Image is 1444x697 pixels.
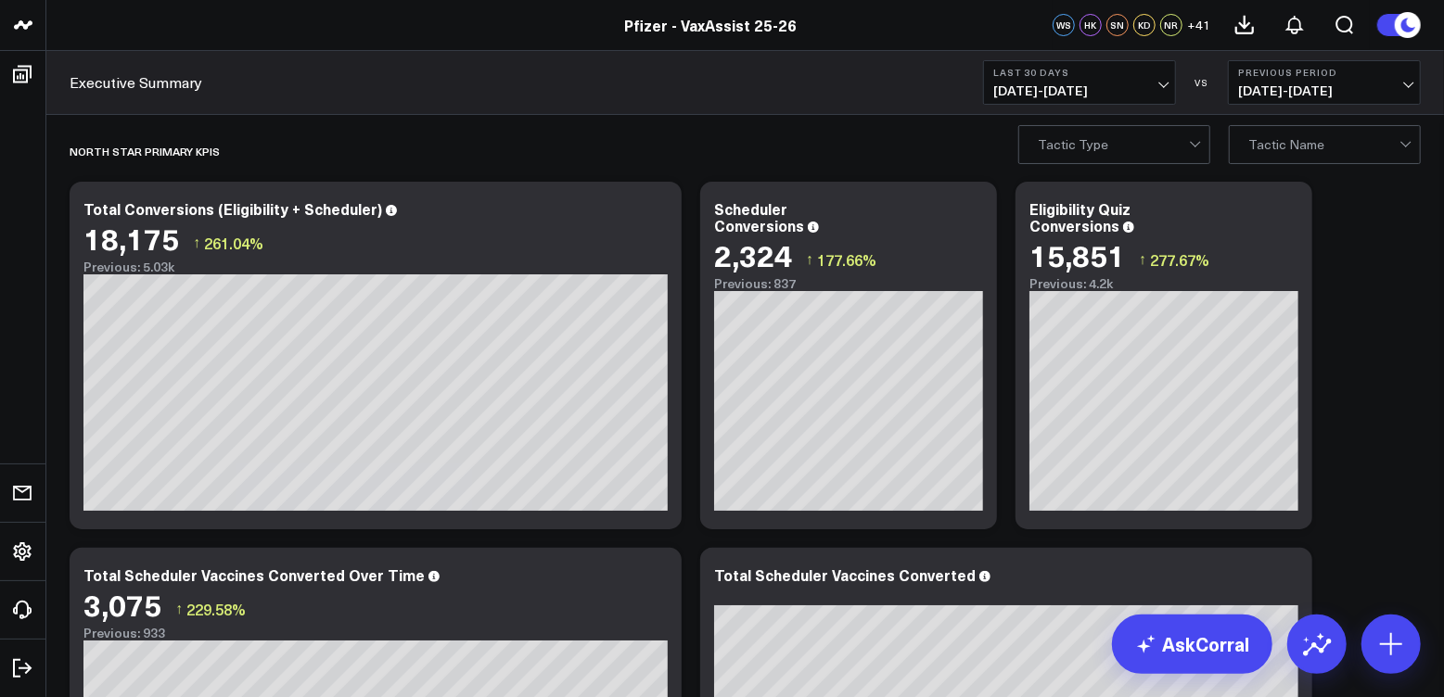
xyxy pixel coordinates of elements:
[70,72,202,93] a: Executive Summary
[1053,14,1075,36] div: WS
[714,564,976,585] div: Total Scheduler Vaccines Converted
[83,222,179,255] div: 18,175
[806,247,813,272] span: ↑
[1187,14,1210,36] button: +41
[714,198,804,235] div: Scheduler Conversions
[1228,60,1421,105] button: Previous Period[DATE]-[DATE]
[83,564,425,585] div: Total Scheduler Vaccines Converted Over Time
[993,67,1166,78] b: Last 30 Days
[70,130,220,172] div: North Star Primary KPIs
[83,260,668,274] div: Previous: 5.03k
[1187,19,1210,32] span: + 41
[193,231,200,255] span: ↑
[1029,238,1125,272] div: 15,851
[1185,77,1219,88] div: VS
[83,198,382,219] div: Total Conversions (Eligibility + Scheduler)
[1139,247,1146,272] span: ↑
[1238,67,1411,78] b: Previous Period
[1160,14,1182,36] div: NR
[1238,83,1411,98] span: [DATE] - [DATE]
[1112,615,1272,674] a: AskCorral
[624,15,797,35] a: Pfizer - VaxAssist 25-26
[714,238,792,272] div: 2,324
[1080,14,1102,36] div: HK
[186,599,246,619] span: 229.58%
[1029,198,1131,235] div: Eligibility Quiz Conversions
[817,249,876,270] span: 177.66%
[714,276,983,291] div: Previous: 837
[1106,14,1129,36] div: SN
[204,233,263,253] span: 261.04%
[175,597,183,621] span: ↑
[83,626,668,640] div: Previous: 933
[1029,276,1298,291] div: Previous: 4.2k
[1150,249,1209,270] span: 277.67%
[83,588,161,621] div: 3,075
[983,60,1176,105] button: Last 30 Days[DATE]-[DATE]
[1133,14,1156,36] div: KD
[993,83,1166,98] span: [DATE] - [DATE]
